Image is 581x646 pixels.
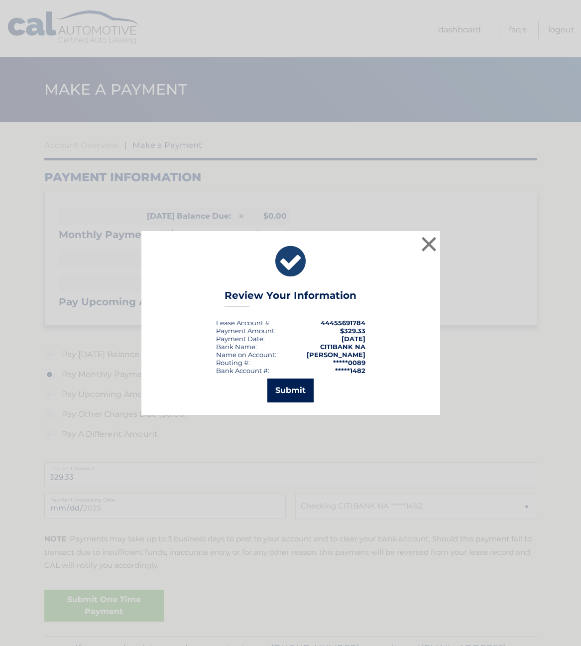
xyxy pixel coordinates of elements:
[307,351,365,359] strong: [PERSON_NAME]
[216,351,276,359] div: Name on Account:
[320,343,365,351] strong: CITIBANK NA
[342,335,365,343] span: [DATE]
[216,327,276,335] div: Payment Amount:
[216,335,265,343] div: :
[321,319,365,327] strong: 44455691784
[267,379,314,402] button: Submit
[340,327,365,335] span: $329.33
[216,367,269,375] div: Bank Account #:
[216,343,257,351] div: Bank Name:
[419,234,439,254] button: ×
[216,359,250,367] div: Routing #:
[216,335,263,343] span: Payment Date
[216,319,271,327] div: Lease Account #:
[225,289,356,307] h3: Review Your Information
